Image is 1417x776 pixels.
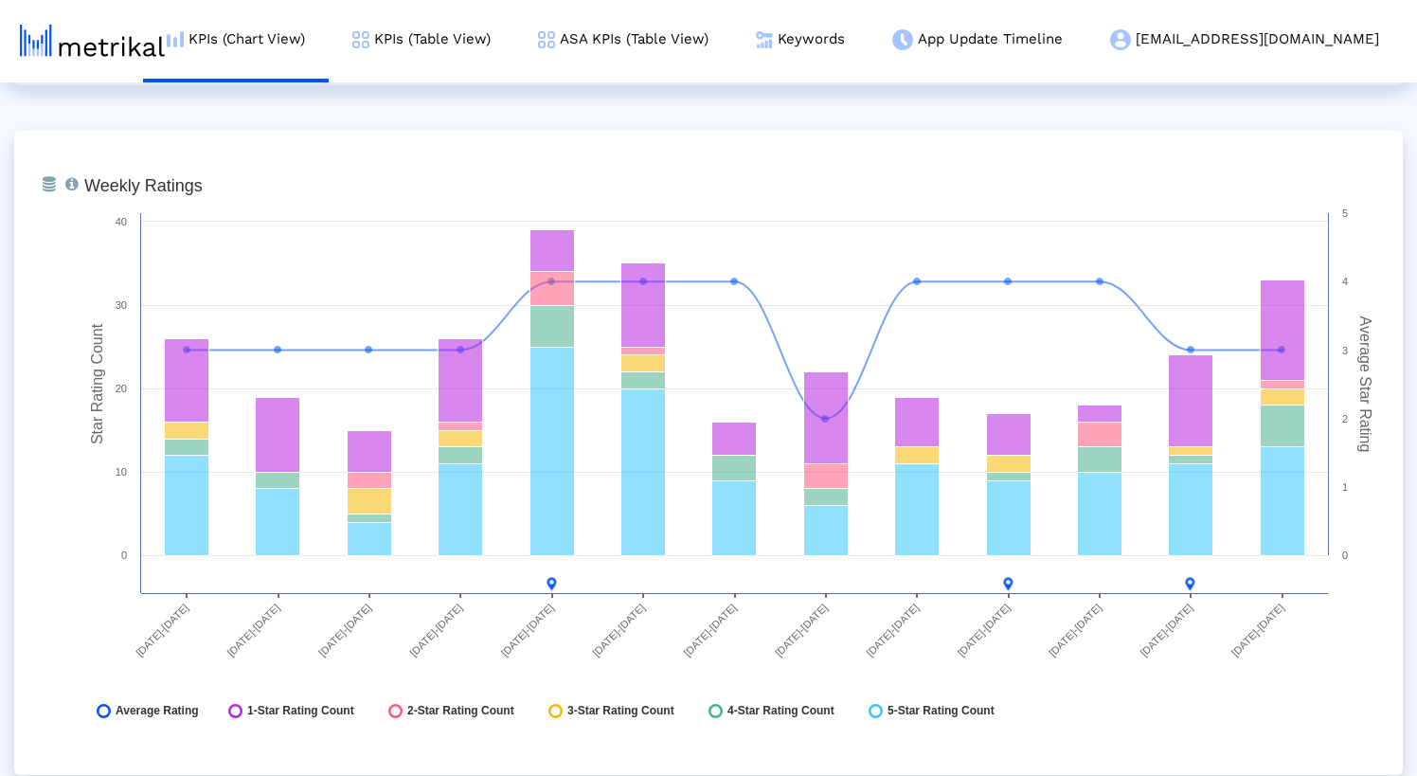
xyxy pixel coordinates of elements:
[116,704,199,718] span: Average Rating
[756,31,773,48] img: keywords.png
[84,176,203,195] tspan: Weekly Ratings
[121,550,127,561] text: 0
[681,602,738,659] text: [DATE]-[DATE]
[1138,602,1194,659] text: [DATE]-[DATE]
[134,602,190,659] text: [DATE]-[DATE]
[407,602,464,659] text: [DATE]-[DATE]
[1357,316,1373,453] tspan: Average Star Rating
[225,602,282,659] text: [DATE]-[DATE]
[89,323,105,444] tspan: Star Rating Count
[956,602,1013,659] text: [DATE]-[DATE]
[116,383,127,394] text: 20
[499,602,556,659] text: [DATE]-[DATE]
[167,31,184,47] img: kpi-chart-menu-icon.png
[316,602,373,659] text: [DATE]-[DATE]
[1229,602,1286,659] text: [DATE]-[DATE]
[1342,276,1348,287] text: 4
[352,31,369,48] img: kpi-table-menu-icon.png
[20,25,165,57] img: metrical-logo-light.png
[1342,481,1348,493] text: 1
[892,29,913,50] img: app-update-menu-icon.png
[1342,413,1348,424] text: 2
[247,704,354,718] span: 1-Star Rating Count
[407,704,514,718] span: 2-Star Rating Count
[888,704,995,718] span: 5-Star Rating Count
[1342,550,1348,561] text: 0
[116,466,127,478] text: 10
[773,602,830,659] text: [DATE]-[DATE]
[727,704,834,718] span: 4-Star Rating Count
[538,31,555,48] img: kpi-table-menu-icon.png
[116,299,127,311] text: 30
[864,602,921,659] text: [DATE]-[DATE]
[1110,29,1131,50] img: my-account-menu-icon.png
[590,602,647,659] text: [DATE]-[DATE]
[1047,602,1103,659] text: [DATE]-[DATE]
[567,704,674,718] span: 3-Star Rating Count
[1342,208,1348,219] text: 5
[116,216,127,227] text: 40
[1342,345,1348,356] text: 3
